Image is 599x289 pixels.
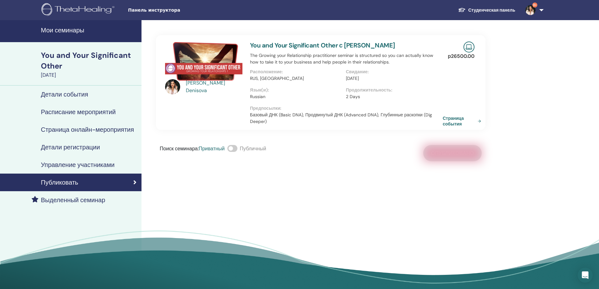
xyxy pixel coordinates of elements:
[448,53,474,60] p: р 26500.00
[165,79,180,94] img: default.jpg
[250,87,342,93] p: Язык(и) :
[250,93,342,100] p: Russian
[41,161,114,169] h4: Управление участниками
[41,26,138,34] h4: Мои семинары
[250,75,342,82] p: RUS, [GEOGRAPHIC_DATA]
[41,179,78,186] h4: Публиковать
[41,196,105,204] h4: Выделенный семинар
[463,42,474,53] img: Live Online Seminar
[346,87,438,93] p: Продолжительность :
[532,3,537,8] span: 9+
[250,105,442,112] p: Предпосылки :
[41,91,88,98] h4: Детали события
[160,145,199,152] span: Поиск семинара :
[37,50,141,79] a: You and Your Significant Other[DATE]
[346,93,438,100] p: 2 Days
[41,71,138,79] div: [DATE]
[443,115,484,127] a: Страница события
[453,4,520,16] a: Студенческая панель
[41,143,100,151] h4: Детали регистрации
[165,42,242,81] img: You and Your Significant Other
[41,126,134,133] h4: Страница онлайн-мероприятия
[250,69,342,75] p: Расположение :
[578,268,593,283] div: Open Intercom Messenger
[250,41,395,49] a: You and Your Significant Other с [PERSON_NAME]
[525,5,535,15] img: default.jpg
[186,79,244,94] a: [PERSON_NAME] Denisova
[41,50,138,71] div: You and Your Significant Other
[458,7,466,13] img: graduation-cap-white.svg
[346,75,438,82] p: [DATE]
[240,145,266,152] span: Публичный
[41,108,116,116] h4: Расписание мероприятий
[346,69,438,75] p: Свидание :
[128,7,222,14] span: Панель инструктора
[199,145,225,152] span: Приватный
[250,112,442,125] p: Базовый ДНК (Basic DNA), Продвинутый ДНК (Advanced DNA), Глубинные раскопки (Dig Deeper)
[250,52,442,65] p: The Growing your Relationship practitioner seminar is structured so you can actually know how to ...
[42,3,117,17] img: logo.png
